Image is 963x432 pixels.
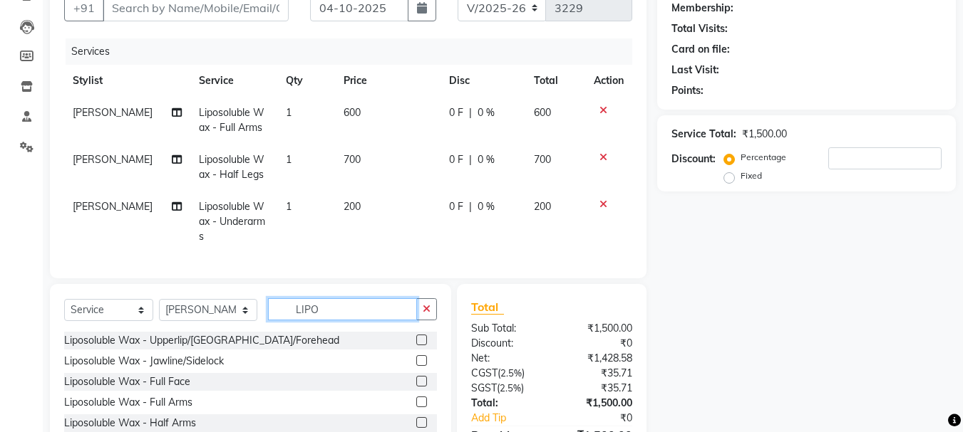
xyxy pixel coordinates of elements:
[469,199,472,214] span: |
[525,65,586,97] th: Total
[64,65,190,97] th: Stylist
[460,381,552,396] div: ( )
[344,200,361,213] span: 200
[64,333,339,348] div: Liposoluble Wax - Upperlip/[GEOGRAPHIC_DATA]/Forehead
[552,336,643,351] div: ₹0
[64,395,192,410] div: Liposoluble Wax - Full Arms
[460,351,552,366] div: Net:
[64,374,190,389] div: Liposoluble Wax - Full Face
[460,336,552,351] div: Discount:
[73,153,153,166] span: [PERSON_NAME]
[344,153,361,166] span: 700
[460,321,552,336] div: Sub Total:
[500,367,522,379] span: 2.5%
[73,106,153,119] span: [PERSON_NAME]
[671,83,704,98] div: Points:
[449,199,463,214] span: 0 F
[277,65,335,97] th: Qty
[190,65,277,97] th: Service
[534,200,551,213] span: 200
[286,153,292,166] span: 1
[478,199,495,214] span: 0 %
[552,396,643,411] div: ₹1,500.00
[66,38,643,65] div: Services
[449,152,463,167] span: 0 F
[585,65,632,97] th: Action
[671,152,716,167] div: Discount:
[460,366,552,381] div: ( )
[460,411,567,426] a: Add Tip
[64,354,224,369] div: Liposoluble Wax - Jawline/Sidelock
[286,106,292,119] span: 1
[567,411,644,426] div: ₹0
[552,321,643,336] div: ₹1,500.00
[471,367,498,379] span: CGST
[199,106,264,134] span: Liposoluble Wax - Full Arms
[268,298,417,320] input: Search or Scan
[500,382,521,394] span: 2.5%
[469,152,472,167] span: |
[552,381,643,396] div: ₹35.71
[344,106,361,119] span: 600
[73,200,153,213] span: [PERSON_NAME]
[335,65,441,97] th: Price
[671,63,719,78] div: Last Visit:
[478,105,495,120] span: 0 %
[286,200,292,213] span: 1
[460,396,552,411] div: Total:
[478,152,495,167] span: 0 %
[534,153,551,166] span: 700
[741,169,762,182] label: Fixed
[449,105,463,120] span: 0 F
[471,381,497,394] span: SGST
[471,300,504,315] span: Total
[64,416,196,431] div: Liposoluble Wax - Half Arms
[552,351,643,366] div: ₹1,428.58
[671,21,728,36] div: Total Visits:
[671,127,736,142] div: Service Total:
[671,1,733,16] div: Membership:
[534,106,551,119] span: 600
[441,65,525,97] th: Disc
[741,151,786,164] label: Percentage
[469,105,472,120] span: |
[199,200,265,243] span: Liposoluble Wax - Underarms
[671,42,730,57] div: Card on file:
[552,366,643,381] div: ₹35.71
[199,153,264,181] span: Liposoluble Wax - Half Legs
[742,127,787,142] div: ₹1,500.00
